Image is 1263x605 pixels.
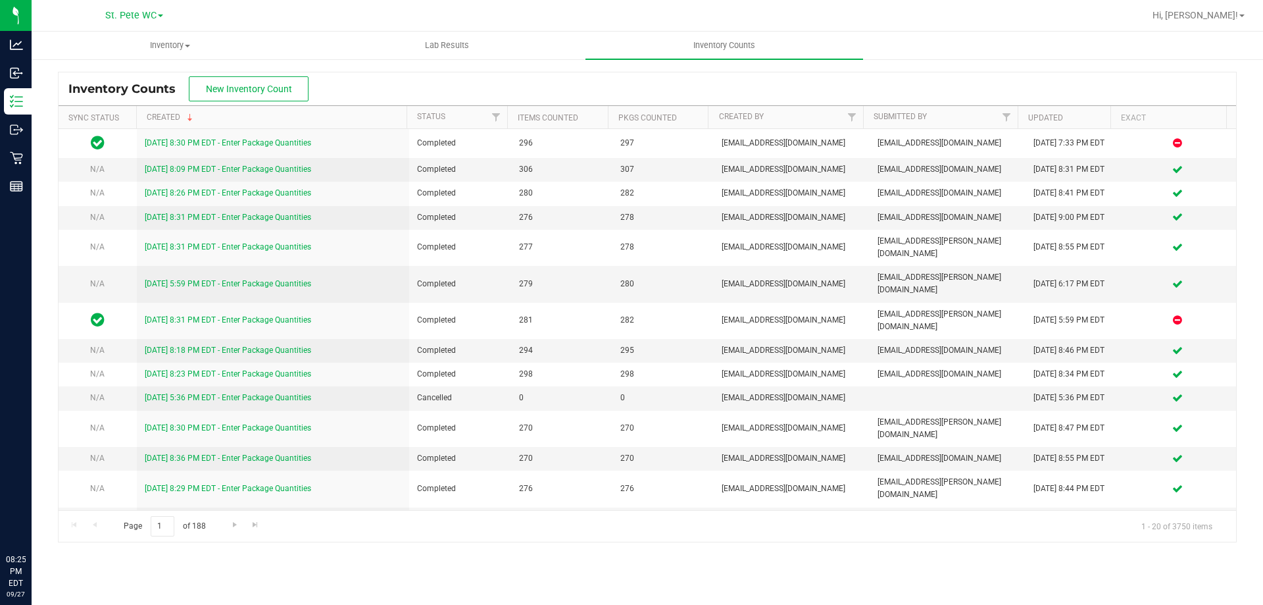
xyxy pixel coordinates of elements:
[10,151,23,165] inline-svg: Retail
[620,241,706,253] span: 278
[151,516,174,537] input: 1
[1033,422,1111,434] div: [DATE] 8:47 PM EDT
[1033,187,1111,199] div: [DATE] 8:41 PM EDT
[105,10,157,21] span: St. Pete WC
[485,106,507,128] a: Filter
[722,163,862,176] span: [EMAIL_ADDRESS][DOMAIN_NAME]
[878,163,1018,176] span: [EMAIL_ADDRESS][DOMAIN_NAME]
[90,393,105,402] span: N/A
[145,369,311,379] a: [DATE] 8:23 PM EDT - Enter Package Quantities
[620,392,706,404] span: 0
[519,314,605,327] span: 281
[417,211,503,224] span: Completed
[1033,163,1111,176] div: [DATE] 8:31 PM EDT
[519,241,605,253] span: 277
[878,137,1018,149] span: [EMAIL_ADDRESS][DOMAIN_NAME]
[676,39,773,51] span: Inventory Counts
[1033,278,1111,290] div: [DATE] 6:17 PM EDT
[620,368,706,381] span: 298
[1033,368,1111,381] div: [DATE] 8:34 PM EDT
[878,235,1018,260] span: [EMAIL_ADDRESS][PERSON_NAME][DOMAIN_NAME]
[1110,106,1226,129] th: Exact
[878,344,1018,357] span: [EMAIL_ADDRESS][DOMAIN_NAME]
[309,32,585,59] a: Lab Results
[10,66,23,80] inline-svg: Inbound
[90,242,105,251] span: N/A
[878,452,1018,465] span: [EMAIL_ADDRESS][DOMAIN_NAME]
[6,554,26,589] p: 08:25 PM EDT
[206,84,292,94] span: New Inventory Count
[90,188,105,197] span: N/A
[878,368,1018,381] span: [EMAIL_ADDRESS][DOMAIN_NAME]
[417,163,503,176] span: Completed
[719,112,764,121] a: Created By
[417,422,503,434] span: Completed
[519,483,605,495] span: 276
[722,452,862,465] span: [EMAIL_ADDRESS][DOMAIN_NAME]
[620,344,706,357] span: 295
[417,452,503,465] span: Completed
[585,32,862,59] a: Inventory Counts
[722,187,862,199] span: [EMAIL_ADDRESS][DOMAIN_NAME]
[519,392,605,404] span: 0
[874,112,927,121] a: Submitted By
[1033,392,1111,404] div: [DATE] 5:36 PM EDT
[417,344,503,357] span: Completed
[145,213,311,222] a: [DATE] 8:31 PM EDT - Enter Package Quantities
[189,76,309,101] button: New Inventory Count
[145,454,311,463] a: [DATE] 8:36 PM EDT - Enter Package Quantities
[145,315,311,325] a: [DATE] 8:31 PM EDT - Enter Package Quantities
[722,241,862,253] span: [EMAIL_ADDRESS][DOMAIN_NAME]
[90,423,105,433] span: N/A
[722,211,862,224] span: [EMAIL_ADDRESS][DOMAIN_NAME]
[417,368,503,381] span: Completed
[1033,483,1111,495] div: [DATE] 8:44 PM EDT
[620,211,706,224] span: 278
[32,32,309,59] a: Inventory
[90,346,105,355] span: N/A
[417,392,503,404] span: Cancelled
[112,516,216,537] span: Page of 188
[68,113,119,122] a: Sync Status
[417,483,503,495] span: Completed
[519,278,605,290] span: 279
[225,516,244,534] a: Go to the next page
[10,95,23,108] inline-svg: Inventory
[145,165,311,174] a: [DATE] 8:09 PM EDT - Enter Package Quantities
[32,39,308,51] span: Inventory
[10,38,23,51] inline-svg: Analytics
[90,279,105,288] span: N/A
[722,278,862,290] span: [EMAIL_ADDRESS][DOMAIN_NAME]
[1033,211,1111,224] div: [DATE] 9:00 PM EDT
[145,393,311,402] a: [DATE] 5:36 PM EDT - Enter Package Quantities
[1131,516,1223,536] span: 1 - 20 of 3750 items
[518,113,578,122] a: Items Counted
[13,500,53,539] iframe: Resource center
[519,344,605,357] span: 294
[6,589,26,599] p: 09/27
[1033,314,1111,327] div: [DATE] 5:59 PM EDT
[620,137,706,149] span: 297
[90,213,105,222] span: N/A
[407,39,487,51] span: Lab Results
[519,163,605,176] span: 306
[90,369,105,379] span: N/A
[417,278,503,290] span: Completed
[722,137,862,149] span: [EMAIL_ADDRESS][DOMAIN_NAME]
[246,516,265,534] a: Go to the last page
[1033,137,1111,149] div: [DATE] 7:33 PM EDT
[1033,344,1111,357] div: [DATE] 8:46 PM EDT
[620,314,706,327] span: 282
[10,180,23,193] inline-svg: Reports
[90,165,105,174] span: N/A
[519,368,605,381] span: 298
[417,137,503,149] span: Completed
[417,241,503,253] span: Completed
[90,484,105,493] span: N/A
[878,308,1018,333] span: [EMAIL_ADDRESS][PERSON_NAME][DOMAIN_NAME]
[1152,10,1238,20] span: Hi, [PERSON_NAME]!
[145,423,311,433] a: [DATE] 8:30 PM EDT - Enter Package Quantities
[417,187,503,199] span: Completed
[145,484,311,493] a: [DATE] 8:29 PM EDT - Enter Package Quantities
[519,187,605,199] span: 280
